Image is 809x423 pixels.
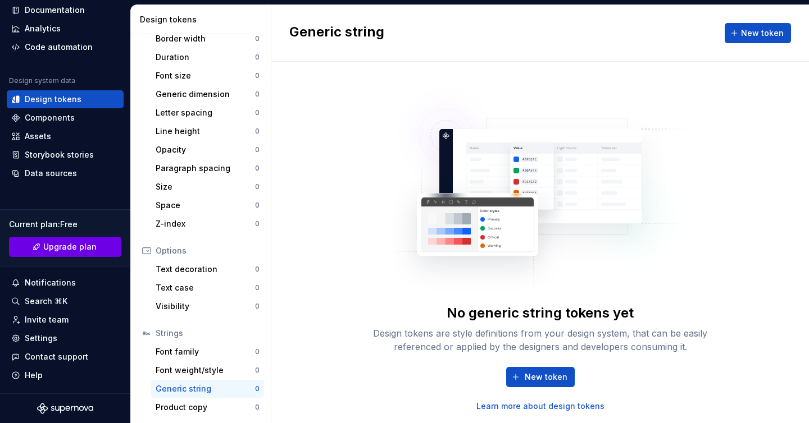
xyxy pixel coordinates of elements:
div: Notifications [25,277,76,288]
div: 0 [255,145,260,154]
div: 0 [255,347,260,356]
span: New token [525,371,567,383]
div: Search ⌘K [25,296,67,307]
a: Visibility0 [151,297,264,315]
a: Opacity0 [151,141,264,159]
a: Line height0 [151,122,264,140]
div: Space [156,200,255,211]
div: 0 [255,53,260,62]
div: Font size [156,70,255,81]
div: Strings [156,328,260,339]
a: Learn more about design tokens [476,401,605,412]
button: New token [506,367,575,387]
a: Text case0 [151,279,264,297]
div: Border width [156,33,255,44]
div: Analytics [25,23,61,34]
a: Invite team [7,311,124,329]
button: New token [725,23,791,43]
div: Help [25,370,43,381]
div: Font family [156,346,255,357]
a: Data sources [7,164,124,182]
div: 0 [255,265,260,274]
a: Generic string0 [151,380,264,398]
a: Font weight/style0 [151,361,264,379]
a: Analytics [7,20,124,38]
div: 0 [255,90,260,99]
div: Storybook stories [25,149,94,160]
a: Text decoration0 [151,260,264,278]
div: Assets [25,131,51,142]
a: Storybook stories [7,146,124,164]
div: 0 [255,164,260,173]
div: 0 [255,71,260,80]
div: Contact support [25,351,88,362]
div: 0 [255,283,260,292]
div: Settings [25,333,57,344]
button: Search ⌘K [7,292,124,310]
div: 0 [255,219,260,228]
a: Generic dimension0 [151,85,264,103]
div: Code automation [25,42,93,53]
div: Text decoration [156,264,255,275]
a: Font size0 [151,67,264,85]
span: New token [741,27,784,39]
h2: Generic string [289,23,384,43]
div: Current plan : Free [9,219,121,230]
div: 0 [255,302,260,311]
div: Text case [156,282,255,293]
a: Assets [7,127,124,145]
div: Visibility [156,301,255,312]
a: Letter spacing0 [151,104,264,122]
div: 0 [255,403,260,412]
div: 0 [255,127,260,136]
a: Documentation [7,1,124,19]
button: Help [7,366,124,384]
div: 0 [255,108,260,117]
div: Duration [156,52,255,63]
a: Upgrade plan [9,237,121,257]
div: 0 [255,34,260,43]
div: Data sources [25,168,77,179]
div: Documentation [25,4,85,16]
div: Design system data [9,76,75,85]
div: Font weight/style [156,365,255,376]
div: Design tokens are style definitions from your design system, that can be easily referenced or app... [361,327,720,353]
div: 0 [255,366,260,375]
span: Upgrade plan [43,241,97,252]
a: Space0 [151,196,264,214]
div: Opacity [156,144,255,155]
div: 0 [255,182,260,191]
div: Line height [156,126,255,137]
button: Contact support [7,348,124,366]
a: Z-index0 [151,215,264,233]
a: Design tokens [7,90,124,108]
div: Size [156,181,255,192]
a: Border width0 [151,30,264,48]
a: Code automation [7,38,124,56]
a: Settings [7,329,124,347]
a: Product copy0 [151,398,264,416]
a: Components [7,109,124,127]
div: Generic string [156,383,255,394]
div: 0 [255,201,260,210]
div: Invite team [25,314,69,325]
div: Letter spacing [156,107,255,118]
a: Duration0 [151,48,264,66]
div: 0 [255,384,260,393]
div: Z-index [156,218,255,229]
div: Design tokens [25,94,81,105]
div: Paragraph spacing [156,163,255,174]
a: Size0 [151,178,264,196]
svg: Supernova Logo [37,403,93,414]
div: Components [25,112,75,123]
button: Notifications [7,274,124,292]
a: Paragraph spacing0 [151,159,264,177]
div: No generic string tokens yet [447,304,634,322]
div: Product copy [156,402,255,413]
a: Font family0 [151,343,264,361]
div: Design tokens [140,14,266,25]
div: Generic dimension [156,89,255,100]
div: Options [156,245,260,256]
